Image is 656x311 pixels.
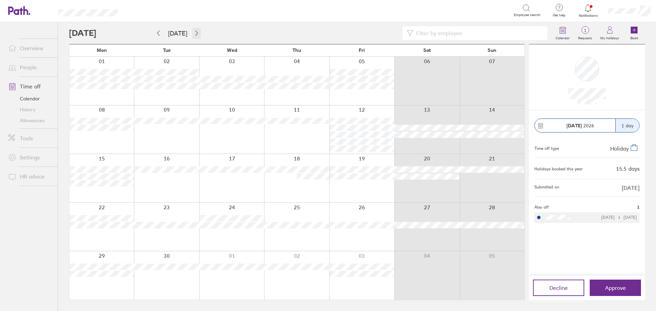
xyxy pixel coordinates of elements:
button: [DATE] [163,28,193,39]
label: My holidays [596,34,623,40]
span: Submitted on [534,185,559,191]
span: Get help [548,13,570,17]
span: Employee search [514,13,541,17]
div: [DATE] [DATE] [601,215,637,220]
span: Mon [97,47,107,53]
span: Decline [549,285,568,291]
span: Fri [359,47,365,53]
div: Search [137,7,154,13]
label: Book [626,34,642,40]
div: Time off type [534,143,559,152]
span: Wed [227,47,237,53]
div: 15.5 days [616,166,640,172]
span: Sat [423,47,431,53]
div: 1 day [615,119,639,132]
a: My holidays [596,22,623,44]
a: Tools [3,131,58,145]
a: Settings [3,151,58,164]
a: HR advice [3,170,58,183]
a: Book [623,22,645,44]
a: Calendar [551,22,574,44]
div: Holidays booked this year [534,167,583,171]
strong: [DATE] [566,123,582,129]
a: Calendar [3,93,58,104]
span: 2026 [566,123,594,128]
span: Holiday [610,145,629,152]
a: History [3,104,58,115]
span: Approve [605,285,626,291]
a: Notifications [577,3,599,18]
a: People [3,60,58,74]
span: Also off [534,205,549,210]
a: 1Requests [574,22,596,44]
span: Sun [488,47,496,53]
span: Thu [292,47,301,53]
span: 1 [574,28,596,33]
span: Tue [163,47,171,53]
input: Filter by employee [413,27,543,40]
a: Overview [3,41,58,55]
a: Allowances [3,115,58,126]
button: Decline [533,280,584,296]
span: Notifications [577,14,599,18]
button: Approve [590,280,641,296]
span: 1 [637,205,640,210]
span: [DATE] [622,185,640,191]
label: Requests [574,34,596,40]
label: Calendar [551,34,574,40]
a: Time off [3,80,58,93]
